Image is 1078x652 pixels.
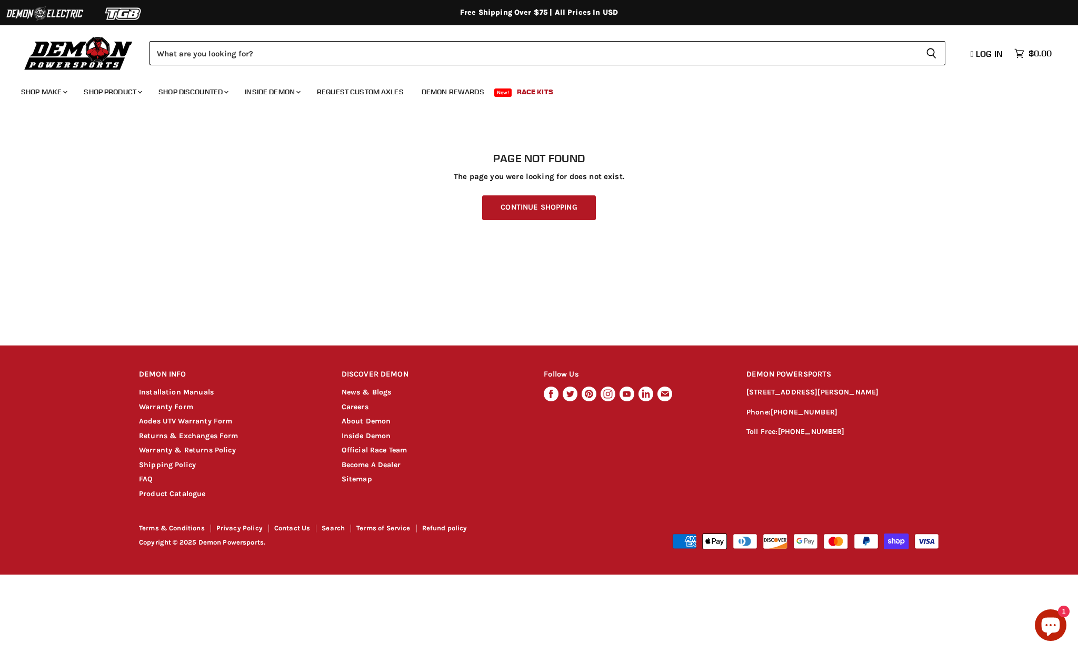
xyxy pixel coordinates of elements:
a: Become A Dealer [342,460,401,469]
a: Aodes UTV Warranty Form [139,417,232,426]
inbox-online-store-chat: Shopify online store chat [1032,609,1070,644]
a: Terms of Service [356,524,410,532]
a: Refund policy [422,524,467,532]
a: Privacy Policy [216,524,263,532]
form: Product [149,41,945,65]
button: Search [917,41,945,65]
a: Shop Discounted [151,81,235,103]
a: [PHONE_NUMBER] [771,408,837,417]
a: Careers [342,402,368,411]
a: Shop Product [76,81,148,103]
span: Log in [976,48,1003,59]
a: Warranty & Returns Policy [139,446,236,455]
a: Log in [966,49,1009,58]
p: The page you were looking for does not exist. [139,172,939,181]
h1: Page not found [139,152,939,165]
p: Toll Free: [746,426,939,438]
a: Sitemap [342,475,372,483]
h2: DEMON INFO [139,362,322,387]
nav: Footer [139,525,540,536]
a: Shop Make [13,81,74,103]
div: Free Shipping Over $75 | All Prices In USD [118,8,960,17]
h2: Follow Us [544,362,726,387]
h2: DISCOVER DEMON [342,362,524,387]
a: Inside Demon [237,81,307,103]
a: Shipping Policy [139,460,196,469]
a: Returns & Exchanges Form [139,431,238,440]
span: New! [494,88,512,97]
a: News & Blogs [342,388,392,397]
a: Product Catalogue [139,489,206,498]
p: Copyright © 2025 Demon Powersports. [139,539,540,547]
a: $0.00 [1009,46,1057,61]
img: Demon Electric Logo 2 [5,4,84,24]
p: Phone: [746,407,939,419]
a: About Demon [342,417,391,426]
h2: DEMON POWERSPORTS [746,362,939,387]
a: Inside Demon [342,431,391,440]
a: Warranty Form [139,402,193,411]
a: Continue Shopping [482,195,595,220]
input: Search [149,41,917,65]
a: Installation Manuals [139,388,214,397]
a: Request Custom Axles [309,81,412,103]
a: Terms & Conditions [139,524,205,532]
a: Demon Rewards [414,81,492,103]
a: Search [322,524,345,532]
a: Contact Us [274,524,311,532]
img: TGB Logo 2 [84,4,163,24]
p: [STREET_ADDRESS][PERSON_NAME] [746,387,939,399]
span: $0.00 [1029,48,1052,58]
a: Race Kits [509,81,561,103]
ul: Main menu [13,77,1049,103]
img: Demon Powersports [21,34,136,72]
a: FAQ [139,475,153,483]
a: Official Race Team [342,446,407,455]
a: [PHONE_NUMBER] [778,427,845,436]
